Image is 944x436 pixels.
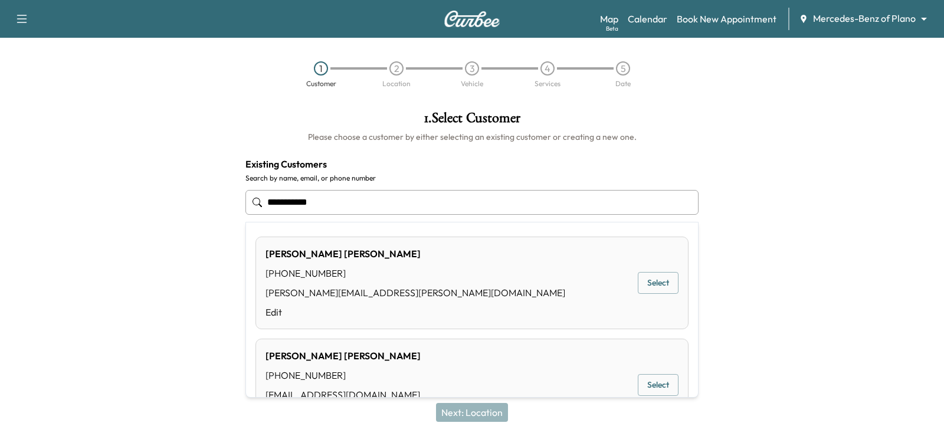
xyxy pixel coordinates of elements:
[265,286,565,300] div: [PERSON_NAME][EMAIL_ADDRESS][PERSON_NAME][DOMAIN_NAME]
[382,80,411,87] div: Location
[615,80,631,87] div: Date
[600,12,618,26] a: MapBeta
[265,247,565,261] div: [PERSON_NAME] [PERSON_NAME]
[245,131,699,143] h6: Please choose a customer by either selecting an existing customer or creating a new one.
[265,349,421,363] div: [PERSON_NAME] [PERSON_NAME]
[265,388,421,402] div: [EMAIL_ADDRESS][DOMAIN_NAME]
[535,80,560,87] div: Services
[306,80,336,87] div: Customer
[265,368,421,382] div: [PHONE_NUMBER]
[677,12,776,26] a: Book New Appointment
[314,61,328,76] div: 1
[813,12,916,25] span: Mercedes-Benz of Plano
[465,61,479,76] div: 3
[245,111,699,131] h1: 1 . Select Customer
[638,374,678,396] button: Select
[606,24,618,33] div: Beta
[461,80,483,87] div: Vehicle
[638,272,678,294] button: Select
[540,61,555,76] div: 4
[444,11,500,27] img: Curbee Logo
[628,12,667,26] a: Calendar
[265,305,565,319] a: Edit
[265,266,565,280] div: [PHONE_NUMBER]
[245,157,699,171] h4: Existing Customers
[616,61,630,76] div: 5
[245,173,699,183] label: Search by name, email, or phone number
[389,61,404,76] div: 2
